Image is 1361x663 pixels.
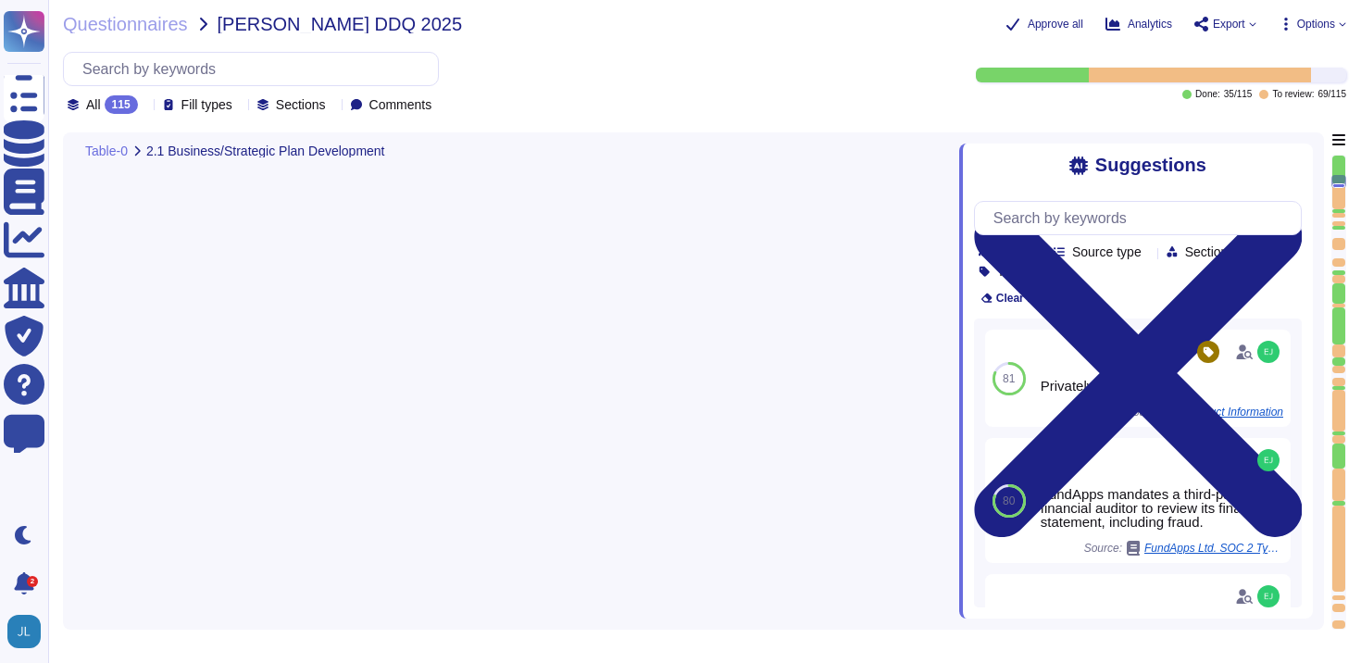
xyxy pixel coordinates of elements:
span: Questionnaires [63,15,188,33]
span: All [86,98,101,111]
span: 69 / 115 [1317,90,1346,99]
div: 2 [27,576,38,587]
button: user [4,611,54,652]
span: Options [1297,19,1335,30]
span: Fill types [181,98,232,111]
span: Done: [1195,90,1220,99]
span: Sections [276,98,326,111]
span: Analytics [1128,19,1172,30]
span: Comments [369,98,432,111]
span: 35 / 115 [1224,90,1253,99]
input: Search by keywords [984,202,1301,234]
img: user [1257,449,1280,471]
button: Approve all [1005,17,1083,31]
span: To review: [1272,90,1314,99]
input: Search by keywords [73,53,438,85]
span: 81 [1003,373,1015,384]
img: user [1257,585,1280,607]
span: Table-0 [85,144,128,157]
span: 2.1 Business/Strategic Plan Development [146,144,385,157]
span: [PERSON_NAME] DDQ 2025 [218,15,463,33]
span: Approve all [1028,19,1083,30]
img: user [7,615,41,648]
img: user [1257,341,1280,363]
div: 115 [105,95,138,114]
span: 80 [1003,495,1015,507]
button: Analytics [1105,17,1172,31]
span: Export [1213,19,1245,30]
